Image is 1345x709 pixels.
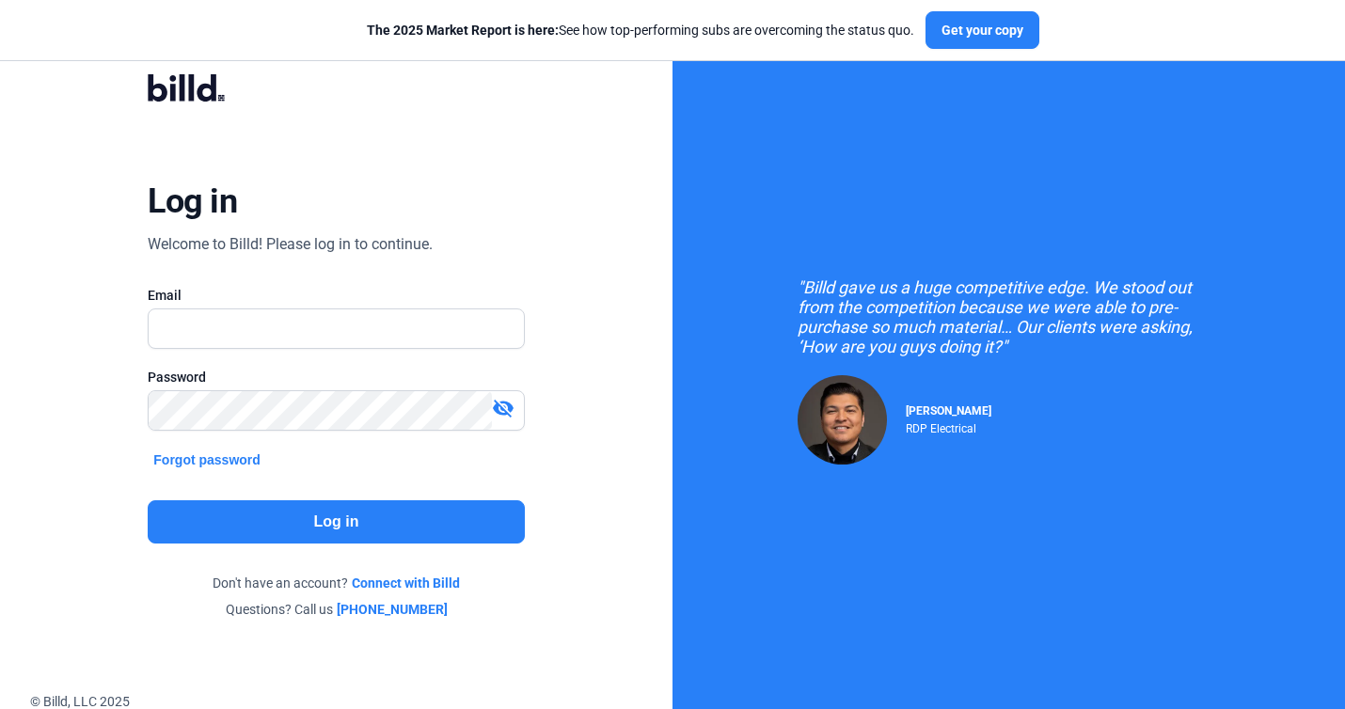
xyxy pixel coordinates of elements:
[148,449,266,470] button: Forgot password
[148,286,524,305] div: Email
[492,397,514,419] mat-icon: visibility_off
[148,600,524,619] div: Questions? Call us
[926,11,1039,49] button: Get your copy
[367,21,914,39] div: See how top-performing subs are overcoming the status quo.
[352,574,460,592] a: Connect with Billd
[337,600,448,619] a: [PHONE_NUMBER]
[148,233,433,256] div: Welcome to Billd! Please log in to continue.
[148,574,524,592] div: Don't have an account?
[906,418,991,435] div: RDP Electrical
[148,500,524,544] button: Log in
[798,277,1221,356] div: "Billd gave us a huge competitive edge. We stood out from the competition because we were able to...
[798,375,887,465] img: Raul Pacheco
[148,181,237,222] div: Log in
[906,404,991,418] span: [PERSON_NAME]
[148,368,524,386] div: Password
[367,23,559,38] span: The 2025 Market Report is here:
